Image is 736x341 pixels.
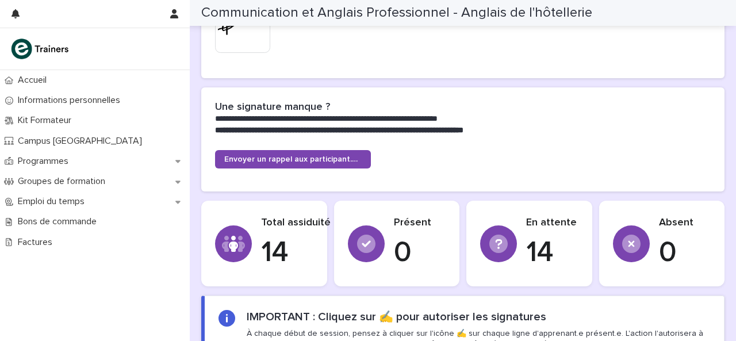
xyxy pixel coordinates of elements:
p: Groupes de formation [13,176,114,187]
p: Informations personnelles [13,95,129,106]
h2: Communication et Anglais Professionnel - Anglais de l'hôtellerie [201,5,592,21]
p: 14 [526,236,578,270]
p: Total assiduité [261,217,331,229]
p: Accueil [13,75,56,86]
p: 14 [261,236,331,270]
p: Présent [394,217,446,229]
h2: IMPORTANT : Cliquez sur ✍️ pour autoriser les signatures [247,310,546,324]
p: 0 [659,236,711,270]
p: En attente [526,217,578,229]
h2: Une signature manque ? [215,101,330,114]
p: Programmes [13,156,78,167]
p: Kit Formateur [13,115,80,126]
p: Absent [659,217,711,229]
img: K0CqGN7SDeD6s4JG8KQk [9,37,72,60]
p: Emploi du temps [13,196,94,207]
p: Factures [13,237,62,248]
p: Bons de commande [13,216,106,227]
p: Campus [GEOGRAPHIC_DATA] [13,136,151,147]
a: Envoyer un rappel aux participant.e.s [215,150,371,168]
p: 0 [394,236,446,270]
span: Envoyer un rappel aux participant.e.s [224,155,362,163]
